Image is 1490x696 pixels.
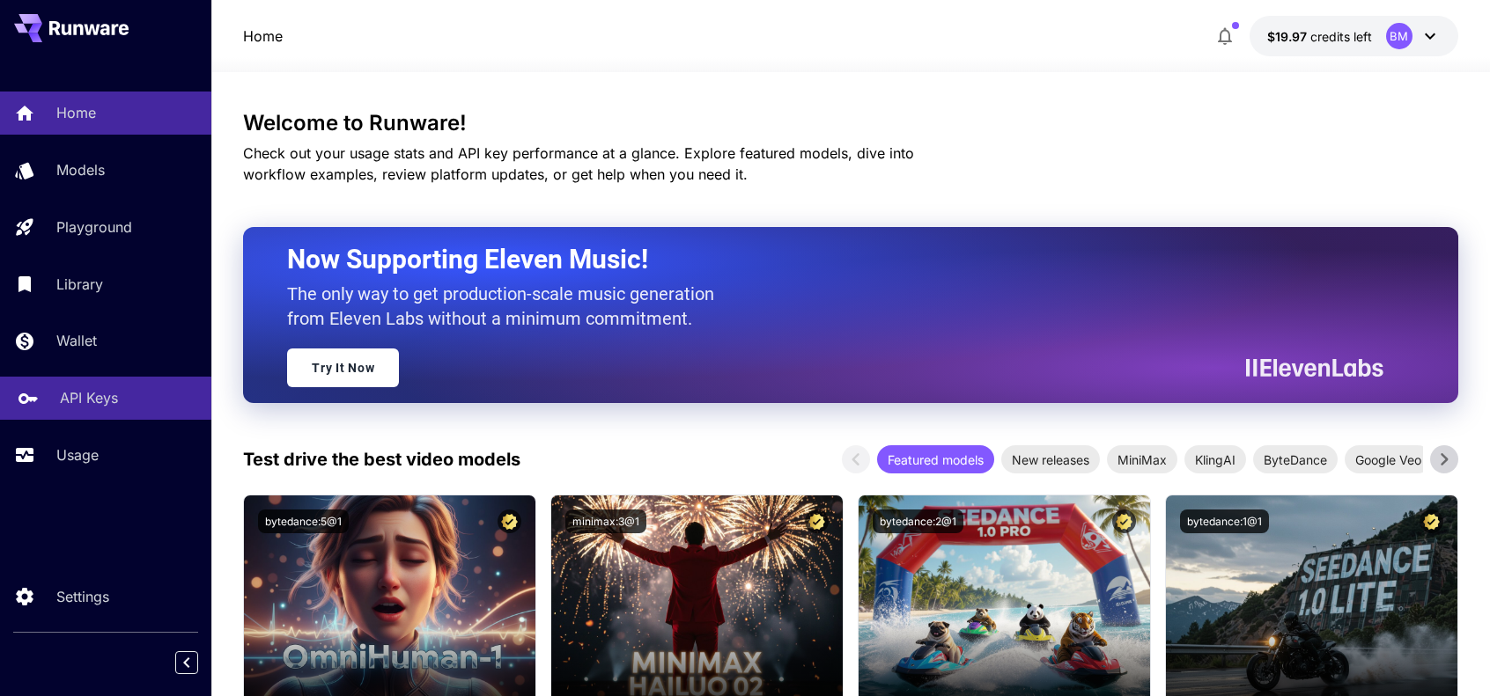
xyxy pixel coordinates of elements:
div: ByteDance [1253,445,1338,473]
span: MiniMax [1107,451,1177,469]
div: $19.96713 [1267,27,1372,46]
a: Home [243,26,283,47]
span: KlingAI [1184,451,1246,469]
button: Certified Model – Vetted for best performance and includes a commercial license. [1112,509,1136,533]
button: Certified Model – Vetted for best performance and includes a commercial license. [805,509,829,533]
span: $19.97 [1267,29,1310,44]
p: Wallet [56,330,97,351]
button: Certified Model – Vetted for best performance and includes a commercial license. [1420,509,1443,533]
div: MiniMax [1107,445,1177,473]
nav: breadcrumb [243,26,283,47]
div: Collapse sidebar [188,647,211,678]
span: New releases [1001,451,1100,469]
p: The only way to get production-scale music generation from Eleven Labs without a minimum commitment. [287,282,727,331]
button: minimax:3@1 [565,509,646,533]
p: Usage [56,444,99,465]
div: Featured models [877,445,994,473]
button: bytedance:5@1 [258,509,349,533]
p: Test drive the best video models [243,446,520,473]
span: Featured models [877,451,994,469]
p: Playground [56,216,132,238]
button: Certified Model – Vetted for best performance and includes a commercial license. [498,509,521,533]
div: BM [1386,23,1413,49]
p: Models [56,159,105,180]
p: API Keys [60,387,118,408]
p: Home [56,102,96,123]
button: $19.96713BM [1250,16,1458,56]
button: Collapse sidebar [175,651,198,674]
p: Settings [56,586,109,607]
div: New releases [1001,445,1100,473]
span: ByteDance [1253,451,1338,469]
button: bytedance:1@1 [1180,509,1269,533]
button: bytedance:2@1 [873,509,963,533]
p: Library [56,274,103,295]
a: Try It Now [287,348,399,387]
span: Check out your usage stats and API key performance at a glance. Explore featured models, dive int... [243,144,914,183]
h2: Now Supporting Eleven Music! [287,243,1369,276]
div: Google Veo [1345,445,1432,473]
div: KlingAI [1184,445,1246,473]
span: credits left [1310,29,1372,44]
h3: Welcome to Runware! [243,111,1457,136]
span: Google Veo [1345,451,1432,469]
